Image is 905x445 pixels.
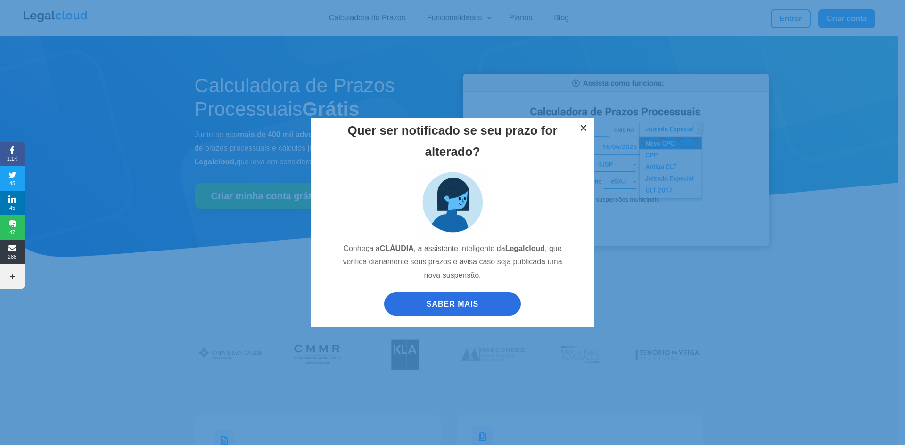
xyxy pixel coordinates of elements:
[337,120,568,166] h2: Quer ser notificado se seu prazo for alterado?
[337,242,568,290] p: Conheça a , a assistente inteligente da , que verifica diariamente seus prazos e avisa caso seja ...
[417,167,488,237] img: claudia_assistente
[384,292,521,316] a: SABER MAIS
[380,244,414,252] strong: CLÁUDIA
[505,244,545,252] strong: Legalcloud
[573,118,594,138] button: ×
